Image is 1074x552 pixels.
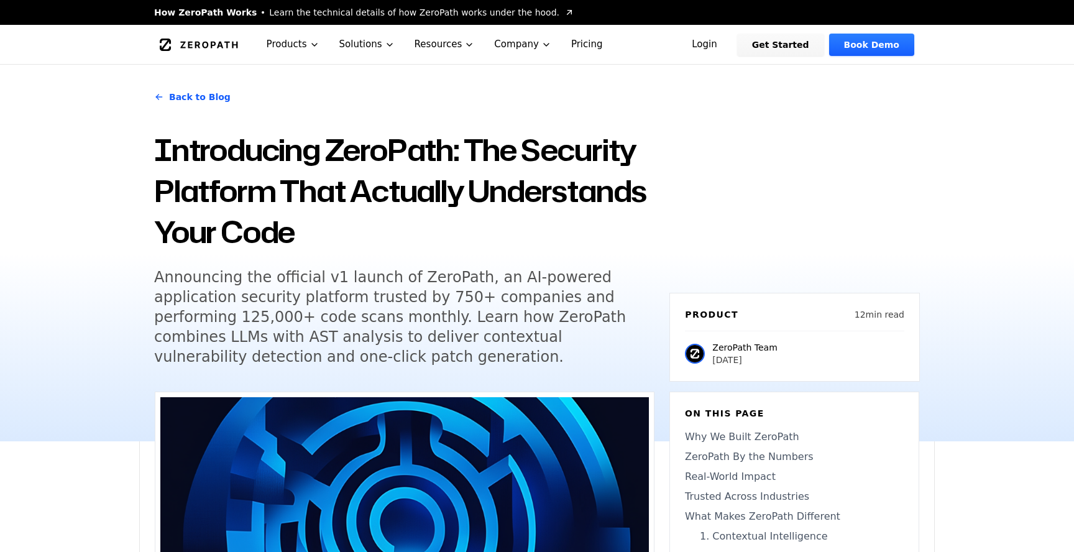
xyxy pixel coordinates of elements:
p: ZeroPath Team [712,341,777,354]
a: How ZeroPath WorksLearn the technical details of how ZeroPath works under the hood. [154,6,574,19]
p: 12 min read [855,308,904,321]
a: Pricing [561,25,613,64]
nav: Global [139,25,935,64]
h6: Product [685,308,738,321]
span: Learn the technical details of how ZeroPath works under the hood. [269,6,559,19]
button: Company [484,25,561,64]
button: Resources [405,25,485,64]
h1: Introducing ZeroPath: The Security Platform That Actually Understands Your Code [154,129,654,252]
h6: On this page [685,407,904,420]
button: Products [257,25,329,64]
a: Why We Built ZeroPath [685,430,904,444]
a: ZeroPath By the Numbers [685,449,904,464]
a: Trusted Across Industries [685,489,904,504]
a: Back to Blog [154,80,231,114]
img: ZeroPath Team [685,344,705,364]
button: Solutions [329,25,405,64]
p: [DATE] [712,354,777,366]
h5: Announcing the official v1 launch of ZeroPath, an AI-powered application security platform truste... [154,267,631,367]
a: What Makes ZeroPath Different [685,509,904,524]
span: How ZeroPath Works [154,6,257,19]
a: 1. Contextual Intelligence [685,529,904,544]
a: Get Started [737,34,824,56]
a: Real-World Impact [685,469,904,484]
a: Login [677,34,732,56]
a: Book Demo [829,34,914,56]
